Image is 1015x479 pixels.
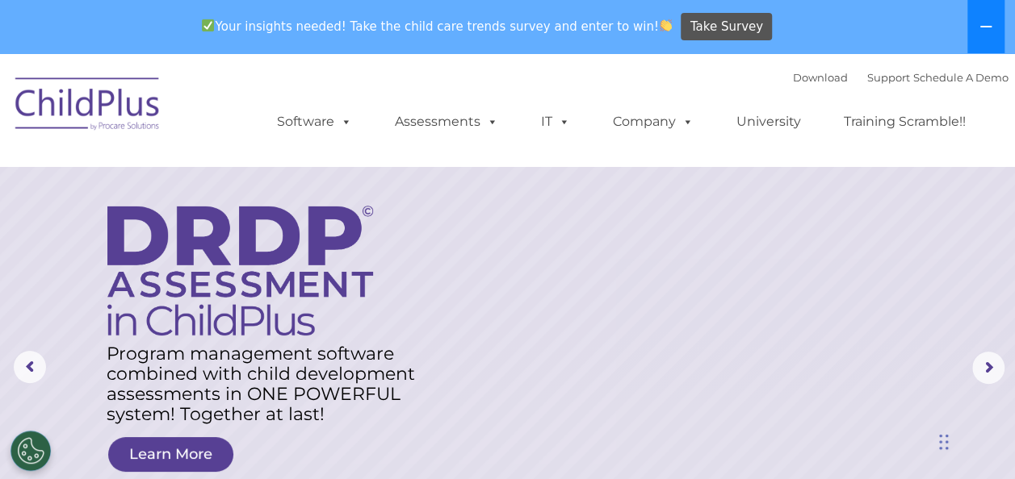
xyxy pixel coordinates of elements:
a: Assessments [379,106,514,138]
a: IT [525,106,586,138]
img: ✅ [202,19,214,31]
a: Training Scramble!! [828,106,982,138]
div: Drag [939,418,949,466]
a: Download [793,71,848,84]
button: Cookies Settings [10,431,51,471]
iframe: Chat Widget [751,305,1015,479]
a: Software [261,106,368,138]
span: Last name [224,106,274,119]
span: Phone number [224,173,293,185]
a: Schedule A Demo [913,71,1009,84]
span: Take Survey [690,13,763,41]
font: | [793,71,1009,84]
img: ChildPlus by Procare Solutions [7,66,169,147]
a: University [720,106,817,138]
img: 👏 [660,19,672,31]
a: Learn More [108,437,233,472]
a: Take Survey [681,13,772,41]
rs-layer: Program management software combined with child development assessments in ONE POWERFUL system! T... [107,344,431,424]
a: Company [597,106,710,138]
a: Support [867,71,910,84]
img: DRDP Assessment in ChildPlus [107,206,373,335]
span: Your insights needed! Take the child care trends survey and enter to win! [195,10,679,42]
